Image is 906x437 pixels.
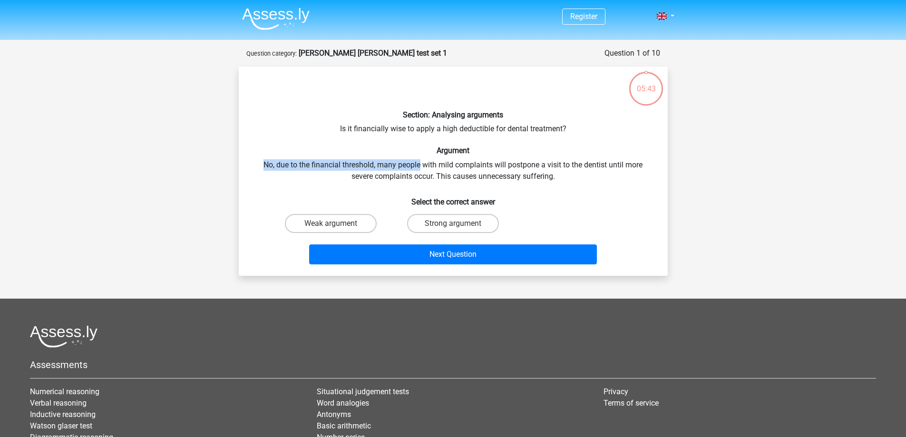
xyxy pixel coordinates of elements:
[317,387,409,396] a: Situational judgement tests
[604,387,628,396] a: Privacy
[254,110,653,119] h6: Section: Analysing arguments
[309,244,597,264] button: Next Question
[242,8,310,30] img: Assessly
[246,50,297,57] small: Question category:
[30,421,92,430] a: Watson glaser test
[407,214,499,233] label: Strong argument
[604,398,659,408] a: Terms of service
[299,49,447,58] strong: [PERSON_NAME] [PERSON_NAME] test set 1
[30,398,87,408] a: Verbal reasoning
[30,325,97,348] img: Assessly logo
[317,398,369,408] a: Word analogies
[604,48,660,59] div: Question 1 of 10
[317,421,371,430] a: Basic arithmetic
[254,146,653,155] h6: Argument
[317,410,351,419] a: Antonyms
[30,387,99,396] a: Numerical reasoning
[285,214,377,233] label: Weak argument
[254,190,653,206] h6: Select the correct answer
[243,74,664,268] div: Is it financially wise to apply a high deductible for dental treatment? No, due to the financial ...
[30,359,876,370] h5: Assessments
[30,410,96,419] a: Inductive reasoning
[628,71,664,95] div: 05:43
[570,12,597,21] a: Register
